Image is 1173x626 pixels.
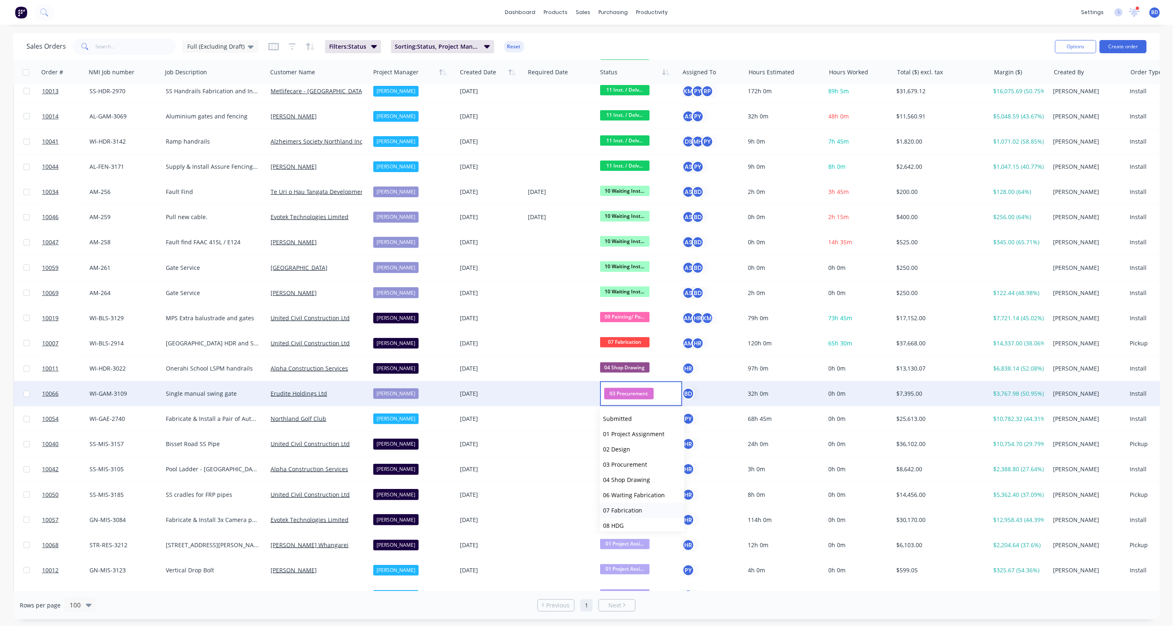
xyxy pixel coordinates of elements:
button: HR [682,539,695,551]
div: PY [692,110,704,123]
div: 9h 0m [748,163,818,171]
div: [PERSON_NAME] [373,237,419,248]
div: $345.00 (65.71%) [994,238,1044,246]
span: 8h 0m [829,163,846,170]
div: AM-256 [90,188,156,196]
a: 10069 [42,281,90,305]
div: [PERSON_NAME] [1053,137,1120,146]
span: 10041 [42,137,59,146]
div: HR [682,438,695,450]
button: Options [1055,40,1096,53]
button: PY [682,413,695,425]
span: 10042 [42,465,59,473]
div: [PERSON_NAME] [373,111,419,122]
span: 10034 [42,188,59,196]
div: Job Description [165,68,207,76]
a: [PERSON_NAME] Whangarei [271,541,349,549]
div: $1,820.00 [897,137,982,146]
a: 10066 [42,381,90,406]
div: WI-HDR-3142 [90,137,156,146]
button: HR [682,463,695,475]
span: 73h 45m [829,314,853,322]
div: AS [682,211,695,223]
span: 10040 [42,440,59,448]
span: 10 Waiting Inst... [600,186,650,196]
div: sales [572,6,595,19]
div: AM-264 [90,289,156,297]
div: [PERSON_NAME] [373,86,419,97]
h1: Sales Orders [26,43,66,50]
span: 10066 [42,390,59,398]
button: Sorting:Status, Project Manager, Created Date [391,40,494,53]
span: 0h 0m [829,264,846,272]
button: HR [682,489,695,501]
a: 10007 [42,331,90,356]
div: 0h 0m [748,213,818,221]
span: 10068 [42,541,59,549]
span: 06 Waiting Fabrication [603,491,665,499]
button: DSMHPY [682,135,714,148]
span: 11 Inst. / Delv... [600,110,650,120]
a: [PERSON_NAME] [271,238,317,246]
div: 172h 0m [748,87,818,95]
div: Created By [1054,68,1084,76]
button: PY [682,564,695,576]
a: 10041 [42,129,90,154]
div: HR [682,514,695,526]
button: Create order [1100,40,1147,53]
span: Submitted [603,415,632,423]
span: 03 Procurement [603,461,647,468]
span: Filters: Status [329,43,366,51]
div: settings [1077,6,1108,19]
span: 48h 0m [829,112,849,120]
button: AMHR [682,337,704,350]
div: Supply & Install Assure Fencing with Custom Posts. [166,163,259,171]
button: ASBD [682,287,704,299]
div: $14,337.00 (38.06%) [994,339,1044,347]
div: $37,668.00 [897,339,982,347]
div: MH [692,135,704,148]
button: 08 HDG [600,518,684,533]
div: [DATE] [460,163,521,171]
div: Hours Worked [829,68,868,76]
button: ASBD [682,262,704,274]
a: Alpha Construction Services [271,465,348,473]
a: [PERSON_NAME] [271,163,317,170]
span: 07 Fabrication [603,506,642,514]
span: 0h 0m [829,289,846,297]
span: 07 Fabrication [600,337,650,347]
span: BD [1151,9,1158,16]
span: Previous [546,601,570,609]
div: [PERSON_NAME] [373,136,419,147]
div: PY [682,589,695,602]
a: United Civil Construction Ltd [271,440,350,448]
a: 10057 [42,508,90,532]
div: $200.00 [897,188,982,196]
button: ASBD [682,186,704,198]
div: [DATE] [460,264,521,272]
div: [PERSON_NAME] [373,161,419,172]
button: BD [682,387,695,400]
a: 10042 [42,457,90,482]
a: 10012 [42,558,90,583]
div: BD [692,186,704,198]
a: dashboard [501,6,540,19]
div: Status [600,68,617,76]
div: NMI Job number [89,68,134,76]
a: Erudite Holdings Ltd [271,390,327,397]
div: AS [682,186,695,198]
span: 0h 0m [829,364,846,372]
div: Total ($) excl. tax [897,68,943,76]
div: Fault find FAAC 415L / E124 [166,238,259,246]
span: 10057 [42,516,59,524]
div: [DATE] [460,137,521,146]
a: 10034 [42,180,90,204]
div: Gate Service [166,264,259,272]
div: $31,679.12 [897,87,982,95]
div: HR [682,362,695,375]
span: 10014 [42,112,59,120]
div: WI-BLS-2914 [90,339,156,347]
div: [PERSON_NAME] [373,262,419,273]
span: 02 Design [603,445,630,453]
